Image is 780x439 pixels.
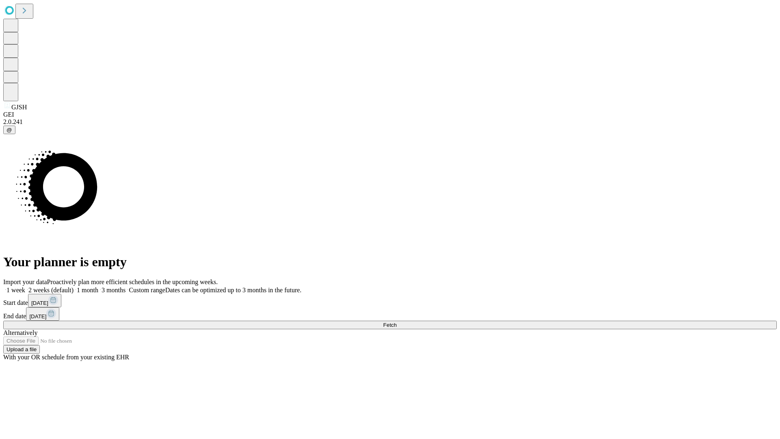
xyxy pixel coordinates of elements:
span: With your OR schedule from your existing EHR [3,354,129,361]
span: @ [6,127,12,133]
span: [DATE] [29,313,46,319]
span: 1 month [77,287,98,293]
span: Import your data [3,278,47,285]
button: [DATE] [28,294,61,307]
span: Dates can be optimized up to 3 months in the future. [165,287,301,293]
span: 1 week [6,287,25,293]
span: Fetch [383,322,396,328]
div: Start date [3,294,777,307]
div: GEI [3,111,777,118]
span: 2 weeks (default) [28,287,74,293]
h1: Your planner is empty [3,254,777,269]
span: 3 months [102,287,126,293]
button: Fetch [3,321,777,329]
button: Upload a file [3,345,40,354]
button: @ [3,126,15,134]
div: 2.0.241 [3,118,777,126]
span: Custom range [129,287,165,293]
span: GJSH [11,104,27,111]
button: [DATE] [26,307,59,321]
div: End date [3,307,777,321]
span: [DATE] [31,300,48,306]
span: Alternatively [3,329,37,336]
span: Proactively plan more efficient schedules in the upcoming weeks. [47,278,218,285]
